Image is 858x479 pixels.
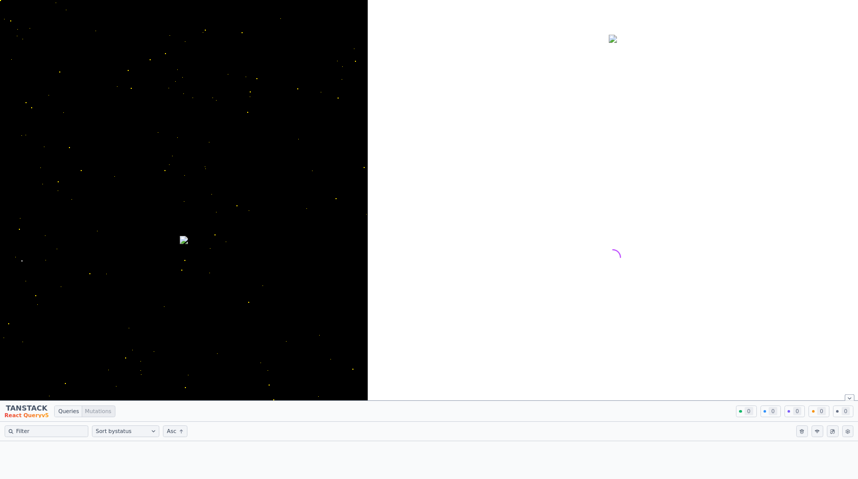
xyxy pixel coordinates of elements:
span: TANSTACK [5,404,49,412]
span: React Query v 5 [5,413,49,418]
span: 0 [745,407,753,415]
span: 0 [817,407,826,415]
button: Open in picture-in-picture mode [827,425,839,437]
label: Toggle Mutations View [82,406,115,417]
span: Asc [167,427,176,436]
input: Filter queries by query key [16,427,84,436]
button: Clear query cache [796,425,808,437]
span: 0 [842,407,850,415]
button: Close Tanstack query devtools [5,404,49,418]
button: 0 [784,405,805,417]
span: loading [603,248,623,267]
button: 0 [760,405,781,417]
img: login-background.png [180,236,188,244]
span: 0 [769,407,777,415]
img: logo.svg [609,35,617,43]
span: 0 [793,407,802,415]
button: Mock offline behavior [812,425,823,437]
button: 0 [736,405,756,417]
button: Sort order ascending [163,425,187,437]
button: Close tanstack query devtools [845,394,855,401]
label: Toggle Queries View [55,406,82,417]
button: 0 [808,405,829,417]
button: 0 [833,405,853,417]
